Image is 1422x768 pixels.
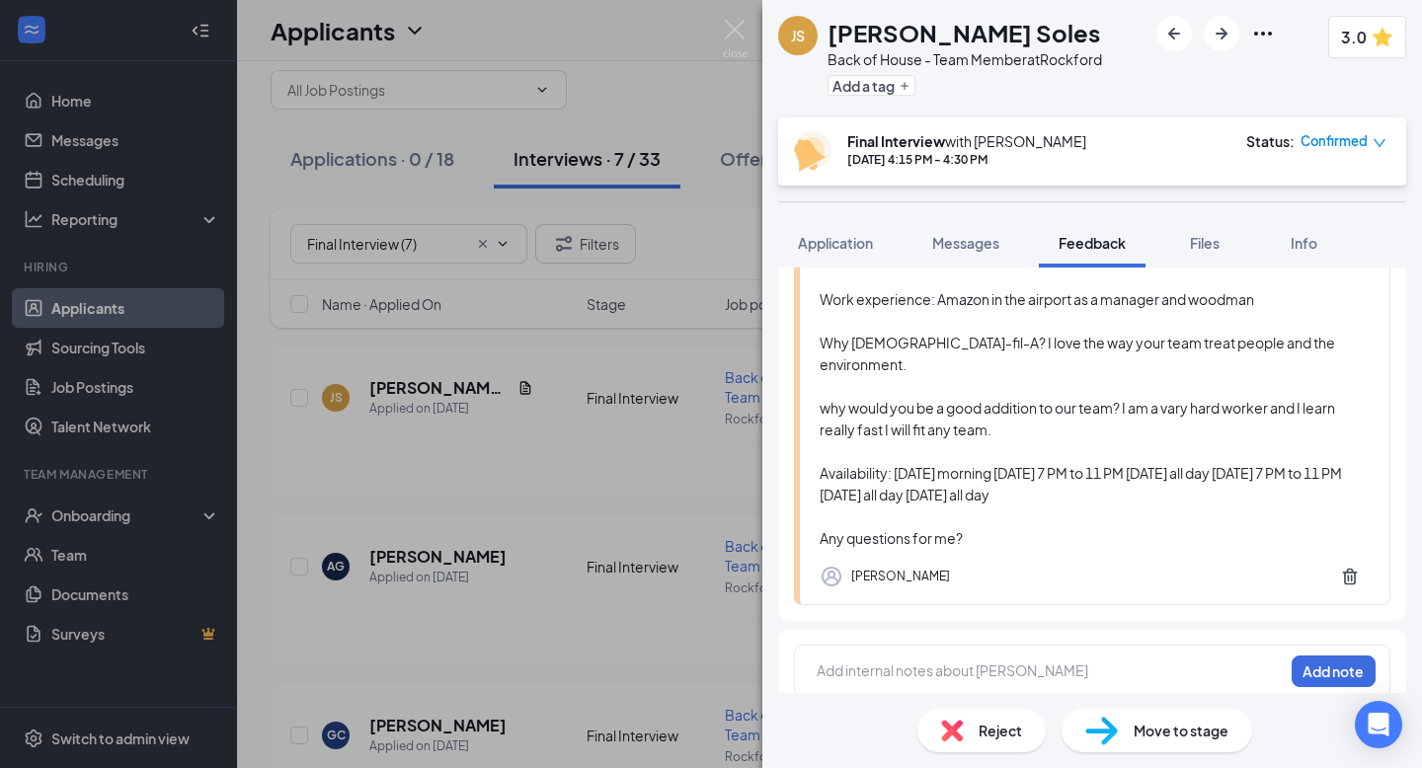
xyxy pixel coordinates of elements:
[1291,234,1317,252] span: Info
[828,75,915,96] button: PlusAdd a tag
[1134,720,1228,741] span: Move to stage
[1292,655,1376,687] button: Add note
[791,26,805,45] div: JS
[851,567,950,586] div: [PERSON_NAME]
[1355,701,1402,748] div: Open Intercom Messenger
[1330,557,1370,596] button: Trash
[1162,22,1186,45] svg: ArrowLeftNew
[979,720,1022,741] span: Reject
[1190,234,1220,252] span: Files
[1059,234,1126,252] span: Feedback
[1246,131,1295,151] div: Status :
[847,132,945,150] b: Final Interview
[828,16,1100,49] h1: [PERSON_NAME] Soles
[1373,136,1386,150] span: down
[932,234,999,252] span: Messages
[847,131,1086,151] div: with [PERSON_NAME]
[820,565,843,588] svg: Profile
[1301,131,1368,151] span: Confirmed
[1210,22,1233,45] svg: ArrowRight
[1204,16,1239,51] button: ArrowRight
[1156,16,1192,51] button: ArrowLeftNew
[820,223,1370,549] div: Tell me a little bit about yourself: I go to NIU full time and I want to get a job and give my be...
[847,151,1086,168] div: [DATE] 4:15 PM - 4:30 PM
[828,49,1102,69] div: Back of House - Team Member at Rockford
[1341,25,1367,49] span: 3.0
[899,80,910,92] svg: Plus
[1340,567,1360,586] svg: Trash
[798,234,873,252] span: Application
[1251,22,1275,45] svg: Ellipses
